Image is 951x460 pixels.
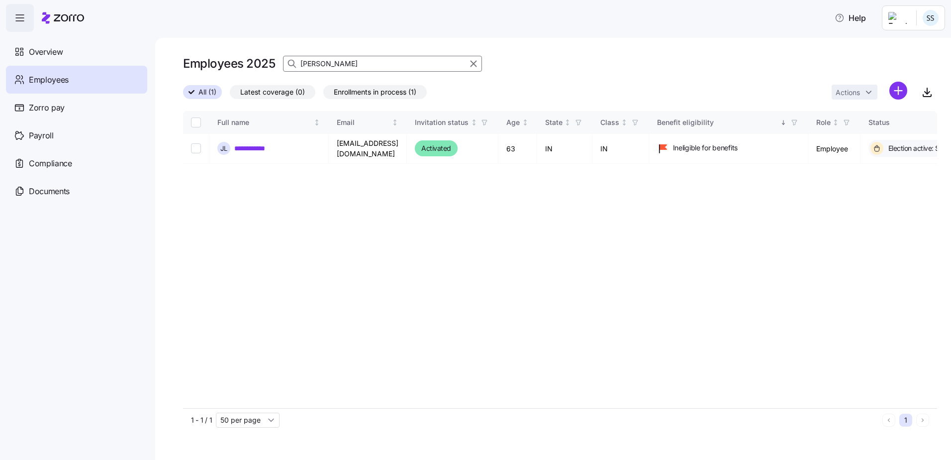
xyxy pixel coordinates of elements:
h1: Employees 2025 [183,56,275,71]
img: b3a65cbeab486ed89755b86cd886e362 [923,10,939,26]
th: RoleNot sorted [808,111,860,134]
span: Latest coverage (0) [240,86,305,99]
button: Next page [916,414,929,427]
th: Invitation statusNot sorted [407,111,498,134]
input: Select record 1 [191,143,201,153]
td: IN [592,134,649,164]
div: Not sorted [313,119,320,126]
input: Search Employees [283,56,482,72]
a: Documents [6,177,147,205]
div: State [545,117,563,128]
td: [EMAIL_ADDRESS][DOMAIN_NAME] [329,134,407,164]
div: Email [337,117,390,128]
th: ClassNot sorted [592,111,649,134]
span: Ineligible for benefits [673,143,738,153]
a: Employees [6,66,147,94]
span: Help [835,12,866,24]
span: J L [220,145,227,152]
div: Class [600,117,619,128]
div: Benefit eligibility [657,117,778,128]
div: Role [816,117,831,128]
span: Employees [29,74,69,86]
th: Benefit eligibilitySorted descending [649,111,808,134]
div: Full name [217,117,312,128]
span: Documents [29,185,70,198]
div: Invitation status [415,117,469,128]
img: Employer logo [888,12,908,24]
th: AgeNot sorted [498,111,537,134]
button: 1 [899,414,912,427]
div: Not sorted [832,119,839,126]
div: Status [868,117,941,128]
div: Not sorted [391,119,398,126]
th: EmailNot sorted [329,111,407,134]
span: Zorro pay [29,102,65,114]
span: Overview [29,46,63,58]
td: 63 [498,134,537,164]
div: Not sorted [522,119,529,126]
div: Not sorted [471,119,477,126]
a: Zorro pay [6,94,147,121]
th: StateNot sorted [537,111,592,134]
a: Overview [6,38,147,66]
svg: add icon [889,82,907,100]
span: Payroll [29,129,54,142]
td: IN [537,134,592,164]
span: Compliance [29,157,72,170]
span: Activated [421,142,451,154]
span: All (1) [198,86,216,99]
div: Not sorted [564,119,571,126]
td: Employee [808,134,860,164]
button: Actions [832,85,877,100]
a: Payroll [6,121,147,149]
a: Compliance [6,149,147,177]
button: Previous page [882,414,895,427]
span: Actions [836,89,860,96]
th: Full nameNot sorted [209,111,329,134]
div: Not sorted [621,119,628,126]
span: 1 - 1 / 1 [191,415,212,425]
span: Enrollments in process (1) [334,86,416,99]
button: Help [827,8,874,28]
div: Age [506,117,520,128]
div: Sorted descending [780,119,787,126]
input: Select all records [191,117,201,127]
